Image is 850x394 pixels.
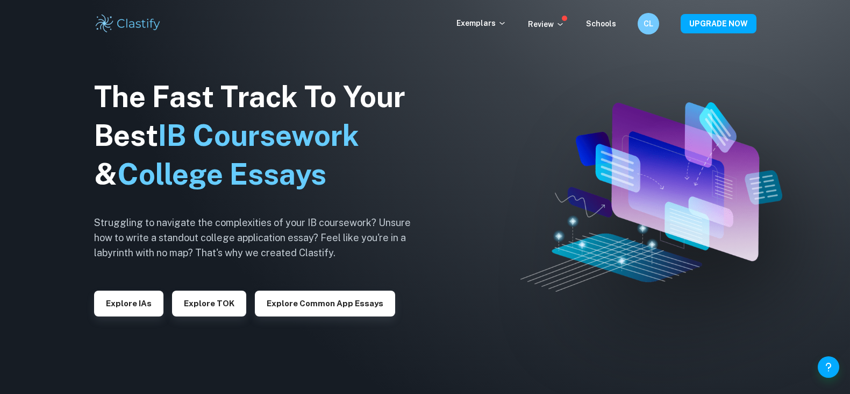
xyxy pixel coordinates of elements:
h6: CL [642,18,654,30]
button: CL [638,13,659,34]
a: Explore TOK [172,298,246,308]
span: College Essays [117,157,326,191]
span: IB Coursework [158,118,359,152]
h6: Struggling to navigate the complexities of your IB coursework? Unsure how to write a standout col... [94,215,427,261]
h1: The Fast Track To Your Best & [94,78,427,194]
p: Review [528,18,565,30]
img: Clastify logo [94,13,162,34]
p: Exemplars [456,17,506,29]
a: Explore Common App essays [255,298,395,308]
button: Explore IAs [94,291,163,316]
button: Help and Feedback [818,356,839,378]
a: Schools [586,19,616,28]
a: Explore IAs [94,298,163,308]
img: Clastify hero [520,102,782,291]
button: Explore TOK [172,291,246,316]
button: Explore Common App essays [255,291,395,316]
button: UPGRADE NOW [681,14,756,33]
